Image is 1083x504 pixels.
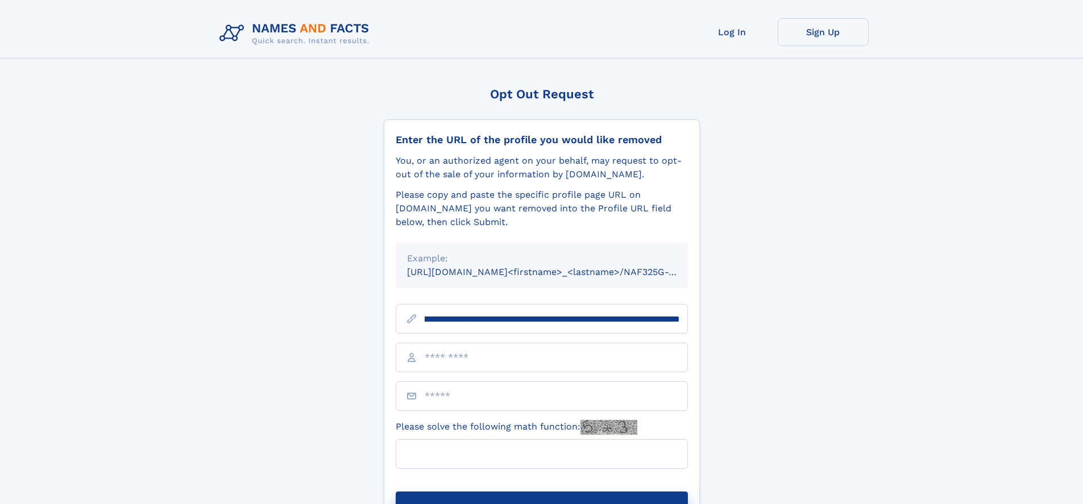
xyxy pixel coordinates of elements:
[215,18,379,49] img: Logo Names and Facts
[407,266,709,277] small: [URL][DOMAIN_NAME]<firstname>_<lastname>/NAF325G-xxxxxxxx
[687,18,778,46] a: Log In
[396,134,688,146] div: Enter the URL of the profile you would like removed
[396,420,637,435] label: Please solve the following math function:
[407,252,677,265] div: Example:
[396,188,688,229] div: Please copy and paste the specific profile page URL on [DOMAIN_NAME] you want removed into the Pr...
[396,154,688,181] div: You, or an authorized agent on your behalf, may request to opt-out of the sale of your informatio...
[778,18,869,46] a: Sign Up
[384,87,700,101] div: Opt Out Request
